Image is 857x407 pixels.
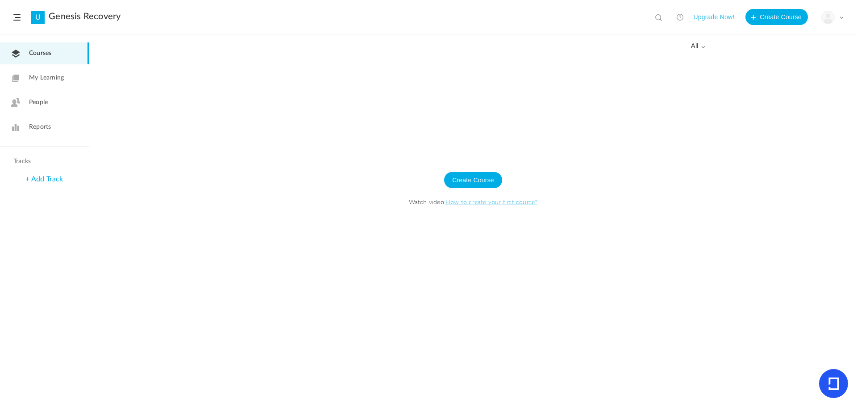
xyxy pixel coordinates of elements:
span: People [29,98,48,107]
span: Watch video: [98,197,848,206]
span: all [691,42,705,50]
button: Create Course [745,9,808,25]
a: + Add Track [25,176,63,183]
button: Upgrade Now! [693,9,734,25]
span: Reports [29,122,51,132]
img: user-image.png [822,11,834,24]
span: Courses [29,49,51,58]
span: My Learning [29,73,64,83]
a: U [31,11,45,24]
a: How to create your first course? [445,197,537,206]
a: Genesis Recovery [49,11,121,22]
button: Create Course [444,172,502,188]
h4: Tracks [13,158,73,165]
